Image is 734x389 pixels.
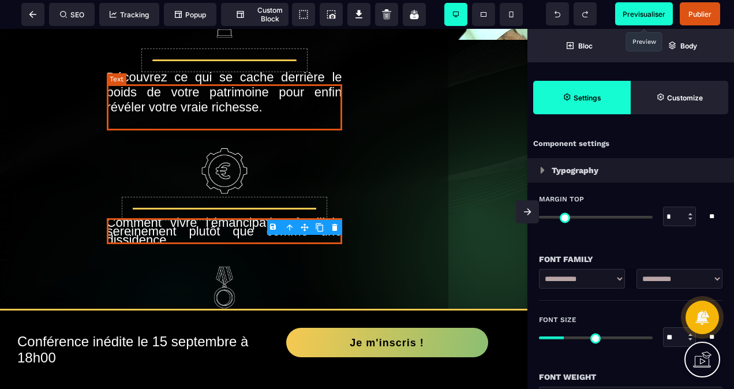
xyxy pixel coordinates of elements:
[680,42,697,50] strong: Body
[527,29,631,62] span: Open Blocks
[667,93,703,102] strong: Customize
[539,252,722,266] div: Font Family
[201,235,248,282] img: 2b8b6239f9cd83f4984384e1c504d95b_line.png
[533,81,631,114] span: Settings
[227,6,283,23] span: Custom Block
[539,315,576,324] span: Font Size
[688,10,711,18] span: Publier
[623,10,665,18] span: Previsualiser
[60,10,84,19] span: SEO
[292,3,315,26] span: View components
[286,299,488,328] button: Je m'inscris !
[578,42,593,50] strong: Bloc
[17,299,264,343] h2: Conférence inédite le 15 septembre à 18h00
[540,167,545,174] img: loading
[107,41,342,86] div: Découvrez ce qui se cache derrière le poids de votre patrimoine pour enfin révéler votre vraie ri...
[539,194,584,204] span: Margin Top
[539,370,722,384] div: Font Weight
[201,119,248,165] img: 13d99394073da9d40b0c9464849f2b32_mechanical-engineering.png
[631,29,734,62] span: Open Layer Manager
[552,163,598,177] p: Typography
[110,10,149,19] span: Tracking
[527,133,734,155] div: Component settings
[107,189,342,215] div: Comment vivre l'émancipation familiale sereinement plutôt que comme une dissidence
[320,3,343,26] span: Screenshot
[631,81,728,114] span: Open Style Manager
[615,2,673,25] span: Preview
[574,93,601,102] strong: Settings
[175,10,206,19] span: Popup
